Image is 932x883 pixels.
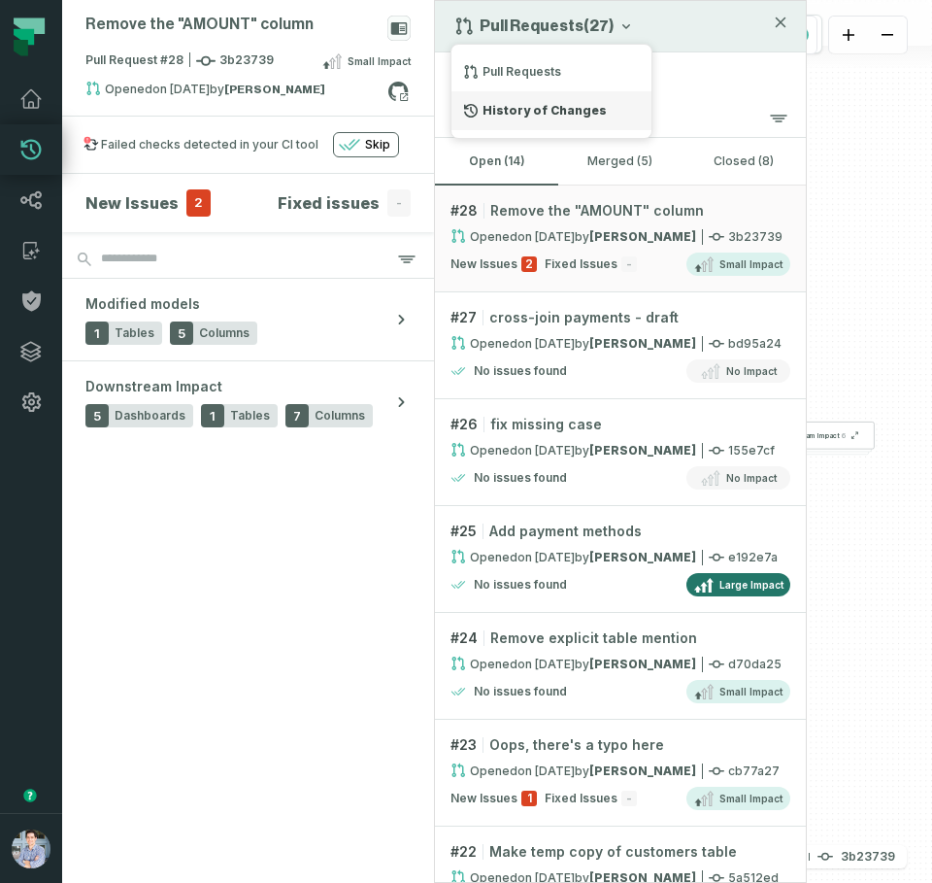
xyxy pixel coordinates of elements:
div: Pull Requests(27) [450,44,652,139]
div: History of Changes [451,91,651,130]
button: Pull Requests(27) [454,17,634,36]
div: Tooltip anchor [21,787,39,804]
img: avatar of Alon Nafta [12,830,50,868]
div: Pull Requests [451,52,651,91]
